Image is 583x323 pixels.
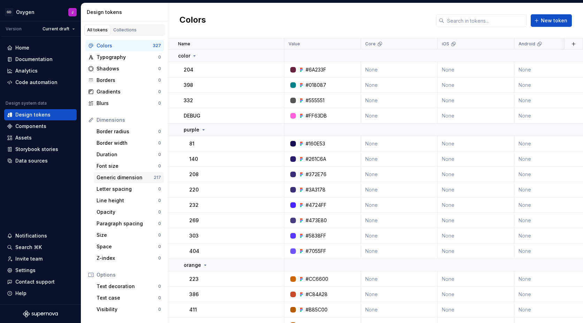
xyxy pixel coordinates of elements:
a: Letter spacing0 [94,183,164,195]
div: #7055FF [306,248,326,255]
p: iOS [442,41,449,47]
a: Font size0 [94,160,164,172]
div: 0 [158,129,161,134]
div: Help [15,290,26,297]
td: None [361,271,438,287]
td: None [361,213,438,228]
td: None [438,151,514,167]
div: Components [15,123,46,130]
span: Current draft [43,26,69,32]
div: 0 [158,232,161,238]
a: Data sources [4,155,77,166]
div: Blurs [97,100,158,107]
p: 81 [189,140,194,147]
td: None [361,243,438,259]
td: None [361,136,438,151]
div: Notifications [15,232,47,239]
button: New token [531,14,572,27]
a: Border width0 [94,137,164,149]
td: None [438,287,514,302]
a: Size0 [94,230,164,241]
p: 411 [189,306,197,313]
a: Storybook stories [4,144,77,155]
div: Space [97,243,158,250]
div: Design tokens [87,9,165,16]
div: Code automation [15,79,57,86]
a: Colors327 [85,40,164,51]
td: None [438,93,514,108]
div: Line height [97,197,158,204]
div: #4724FF [306,202,327,209]
p: 220 [189,186,199,193]
a: Border radius0 [94,126,164,137]
div: Settings [15,267,36,274]
td: None [438,213,514,228]
td: None [361,302,438,317]
a: Text case0 [94,292,164,303]
div: GD [5,8,13,16]
div: Border width [97,140,158,147]
div: Analytics [15,67,38,74]
div: Oxygen [16,9,34,16]
a: Assets [4,132,77,143]
div: Letter spacing [97,186,158,193]
div: J [71,9,74,15]
p: 223 [189,276,199,283]
p: 208 [189,171,199,178]
p: DEBUG [184,112,200,119]
button: Search ⌘K [4,242,77,253]
div: #6A233F [306,66,326,73]
button: Contact support [4,276,77,287]
a: Home [4,42,77,53]
a: Shadows0 [85,63,164,74]
div: Opacity [97,209,158,216]
div: 0 [158,152,161,157]
a: Settings [4,265,77,276]
a: Paragraph spacing0 [94,218,164,229]
td: None [438,271,514,287]
div: Generic dimension [97,174,154,181]
div: Design tokens [15,111,51,118]
div: 0 [158,244,161,249]
div: Assets [15,134,32,141]
p: color [178,52,190,59]
div: Size [97,232,158,239]
div: Contact support [15,278,55,285]
td: None [361,228,438,243]
td: None [438,243,514,259]
div: Home [15,44,29,51]
p: 269 [189,217,199,224]
a: Text decoration0 [94,281,164,292]
p: Core [365,41,376,47]
div: 327 [153,43,161,48]
div: Storybook stories [15,146,58,153]
div: #C84A28 [306,291,328,298]
div: #5838FF [306,232,326,239]
p: 140 [189,156,198,163]
div: Version [6,26,22,32]
div: Border radius [97,128,158,135]
div: 0 [158,186,161,192]
div: #FF63DB [306,112,327,119]
div: #3A3178 [306,186,325,193]
div: 0 [158,295,161,301]
a: Documentation [4,54,77,65]
p: 332 [184,97,193,104]
div: Design system data [6,100,47,106]
td: None [438,167,514,182]
div: #CC6600 [306,276,328,283]
a: Line height0 [94,195,164,206]
div: 0 [158,100,161,106]
p: 303 [189,232,199,239]
div: 0 [158,163,161,169]
div: #B85C00 [306,306,328,313]
td: None [438,197,514,213]
a: Supernova Logo [23,310,58,317]
div: Data sources [15,157,48,164]
td: None [361,62,438,77]
div: 0 [158,198,161,203]
span: New token [541,17,567,24]
a: Space0 [94,241,164,252]
td: None [361,108,438,123]
p: 232 [189,202,199,209]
